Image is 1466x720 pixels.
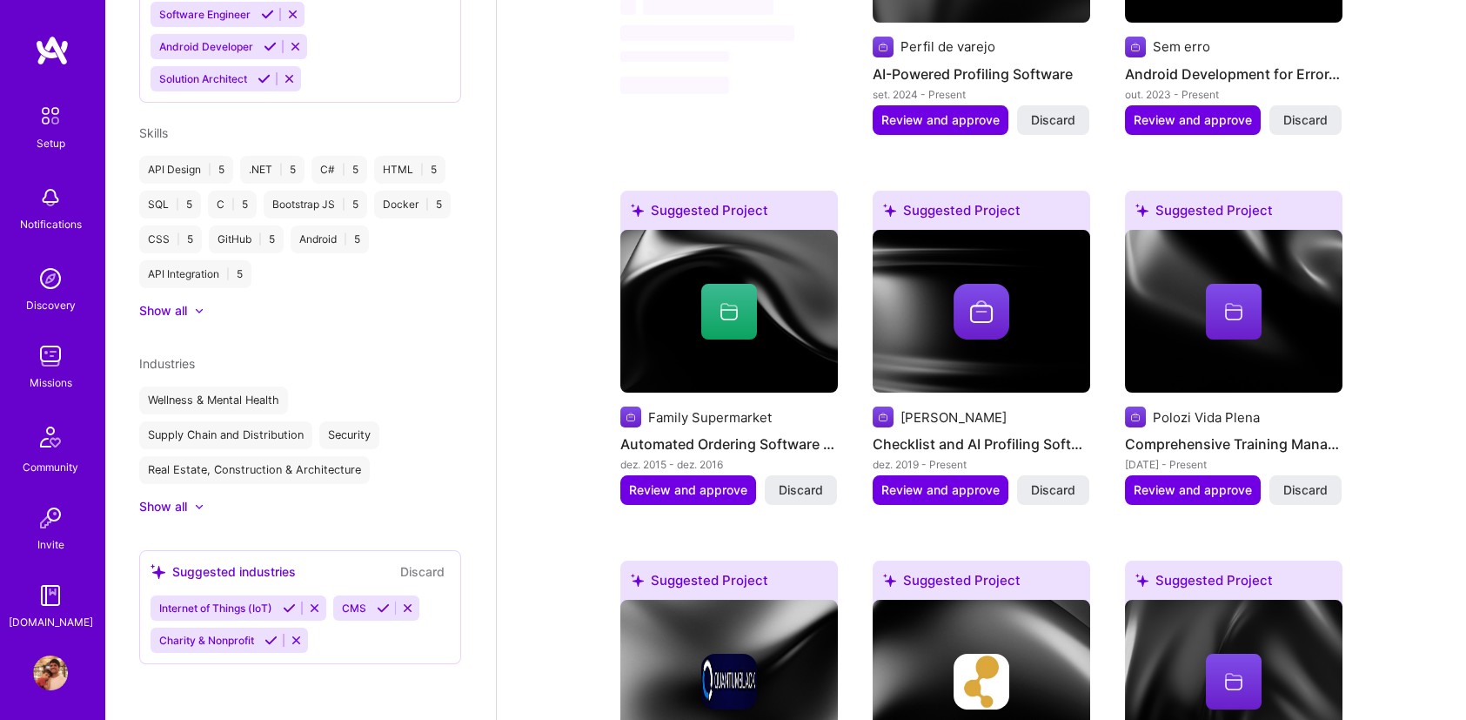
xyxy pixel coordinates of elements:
[264,634,278,647] i: Accept
[159,72,247,85] span: Solution Architect
[139,498,187,515] div: Show all
[319,421,379,449] div: Security
[873,191,1090,237] div: Suggested Project
[231,198,235,212] span: |
[35,35,70,66] img: logo
[1031,111,1075,129] span: Discard
[620,51,729,62] span: ‌
[1269,105,1342,135] button: Discard
[881,111,1000,129] span: Review and approve
[954,654,1009,710] img: Company logo
[374,191,451,219] div: Docker 5
[1017,475,1089,505] button: Discard
[176,198,179,212] span: |
[1153,408,1260,427] div: Polozi Vida Plena
[159,8,251,21] span: Software Engineer
[20,215,82,233] div: Notifications
[1031,481,1075,499] span: Discard
[283,602,296,615] i: Accept
[873,63,1090,85] h4: AI-Powered Profiling Software
[159,634,254,647] span: Charity & Nonprofit
[1017,105,1089,135] button: Discard
[701,654,757,710] img: Company logo
[873,230,1090,394] img: cover
[873,37,894,57] img: Company logo
[289,40,302,53] i: Reject
[620,77,729,94] span: ‌
[620,407,641,427] img: Company logo
[873,85,1090,104] div: set. 2024 - Present
[1125,475,1261,505] button: Review and approve
[873,407,894,427] img: Company logo
[139,225,202,253] div: CSS 5
[425,198,429,212] span: |
[139,156,233,184] div: API Design 5
[311,156,367,184] div: C# 5
[139,456,370,484] div: Real Estate, Construction & Architecture
[33,180,68,215] img: bell
[648,408,772,427] div: Family Supermarket
[208,191,257,219] div: C 5
[37,134,65,152] div: Setup
[779,481,823,499] span: Discard
[342,198,345,212] span: |
[308,602,321,615] i: Reject
[139,421,312,449] div: Supply Chain and Distribution
[881,481,1000,499] span: Review and approve
[139,125,168,140] span: Skills
[32,98,69,134] img: setup
[765,475,837,505] button: Discard
[33,261,68,296] img: discovery
[1134,111,1252,129] span: Review and approve
[33,339,68,373] img: teamwork
[139,260,251,288] div: API Integration 5
[420,163,424,177] span: |
[139,191,201,219] div: SQL 5
[342,163,345,177] span: |
[620,191,838,237] div: Suggested Project
[151,562,296,581] div: Suggested industries
[342,602,366,615] span: CMS
[264,40,277,53] i: Accept
[151,564,165,579] i: icon SuggestedTeams
[1135,204,1148,217] i: icon SuggestedTeams
[290,634,303,647] i: Reject
[279,163,283,177] span: |
[258,72,271,85] i: Accept
[900,408,1007,427] div: [PERSON_NAME]
[291,225,369,253] div: Android 5
[1125,455,1342,474] div: [DATE] - Present
[900,37,995,56] div: Perfil de varejo
[1125,63,1342,85] h4: Android Development for Error-Free Operations
[159,40,253,53] span: Android Developer
[620,433,838,455] h4: Automated Ordering Software for Supermarkets
[159,602,272,615] span: Internet of Things (IoT)
[23,458,78,476] div: Community
[1125,433,1342,455] h4: Comprehensive Training Management Software
[631,574,644,587] i: icon SuggestedTeams
[1283,111,1328,129] span: Discard
[283,72,296,85] i: Reject
[139,356,195,371] span: Industries
[631,204,644,217] i: icon SuggestedTeams
[37,535,64,554] div: Invite
[883,574,896,587] i: icon SuggestedTeams
[33,656,68,690] img: User Avatar
[1134,481,1252,499] span: Review and approve
[620,230,838,394] img: cover
[240,156,305,184] div: .NET 5
[33,501,68,535] img: Invite
[261,8,274,21] i: Accept
[1283,481,1328,499] span: Discard
[873,433,1090,455] h4: Checklist and AI Profiling Software
[139,387,288,414] div: Wellness & Mental Health
[1125,230,1342,394] img: cover
[9,613,93,631] div: [DOMAIN_NAME]
[1125,37,1146,57] img: Company logo
[1125,191,1342,237] div: Suggested Project
[401,602,414,615] i: Reject
[620,561,838,607] div: Suggested Project
[26,296,76,314] div: Discovery
[377,602,390,615] i: Accept
[620,475,756,505] button: Review and approve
